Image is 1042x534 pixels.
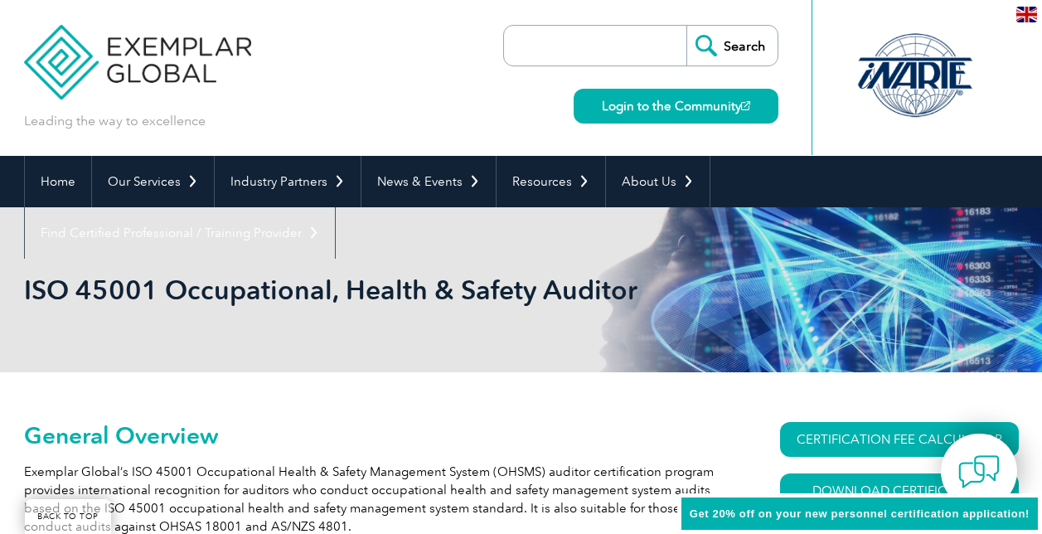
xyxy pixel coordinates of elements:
[25,207,335,259] a: Find Certified Professional / Training Provider
[361,156,496,207] a: News & Events
[497,156,605,207] a: Resources
[1016,7,1037,22] img: en
[690,507,1030,520] span: Get 20% off on your new personnel certification application!
[574,89,778,124] a: Login to the Community
[92,156,214,207] a: Our Services
[780,422,1019,457] a: CERTIFICATION FEE CALCULATOR
[25,499,111,534] a: BACK TO TOP
[24,112,206,130] p: Leading the way to excellence
[958,451,1000,493] img: contact-chat.png
[686,26,778,66] input: Search
[24,274,661,306] h1: ISO 45001 Occupational, Health & Safety Auditor
[215,156,361,207] a: Industry Partners
[780,473,1019,523] a: Download Certification Requirements
[24,422,720,449] h2: General Overview
[741,101,750,110] img: open_square.png
[25,156,91,207] a: Home
[606,156,710,207] a: About Us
